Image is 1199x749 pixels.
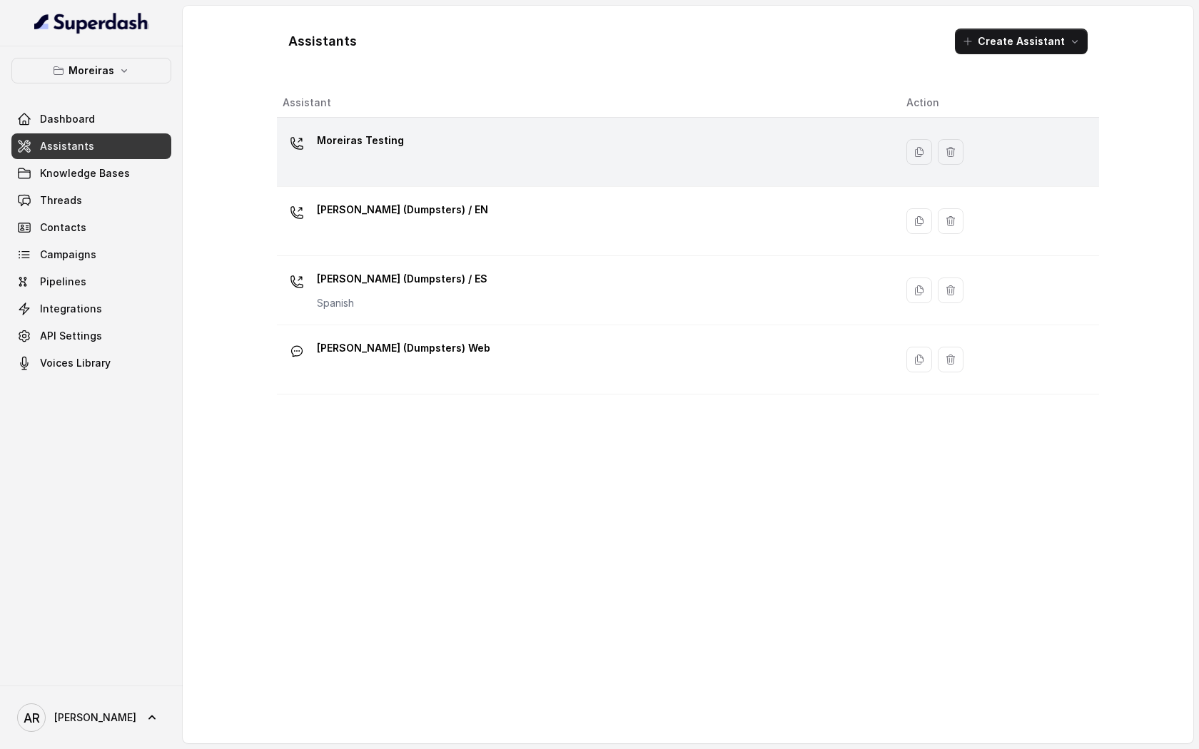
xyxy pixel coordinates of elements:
[11,323,171,349] a: API Settings
[34,11,149,34] img: light.svg
[288,30,357,53] h1: Assistants
[11,350,171,376] a: Voices Library
[40,248,96,262] span: Campaigns
[40,356,111,370] span: Voices Library
[54,710,136,725] span: [PERSON_NAME]
[11,160,171,186] a: Knowledge Bases
[317,267,487,290] p: [PERSON_NAME] (Dumpsters) / ES
[317,296,487,310] p: Spanish
[69,62,114,79] p: Moreiras
[895,88,1099,118] th: Action
[40,329,102,343] span: API Settings
[11,106,171,132] a: Dashboard
[40,139,94,153] span: Assistants
[11,133,171,159] a: Assistants
[40,193,82,208] span: Threads
[40,275,86,289] span: Pipelines
[955,29,1088,54] button: Create Assistant
[277,88,895,118] th: Assistant
[317,129,404,152] p: Moreiras Testing
[40,220,86,235] span: Contacts
[40,302,102,316] span: Integrations
[317,198,488,221] p: [PERSON_NAME] (Dumpsters) / EN
[11,215,171,240] a: Contacts
[11,188,171,213] a: Threads
[24,710,40,725] text: AR
[317,337,490,360] p: [PERSON_NAME] (Dumpsters) Web
[11,58,171,83] button: Moreiras
[11,698,171,738] a: [PERSON_NAME]
[11,242,171,267] a: Campaigns
[11,296,171,322] a: Integrations
[40,112,95,126] span: Dashboard
[11,269,171,295] a: Pipelines
[40,166,130,180] span: Knowledge Bases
